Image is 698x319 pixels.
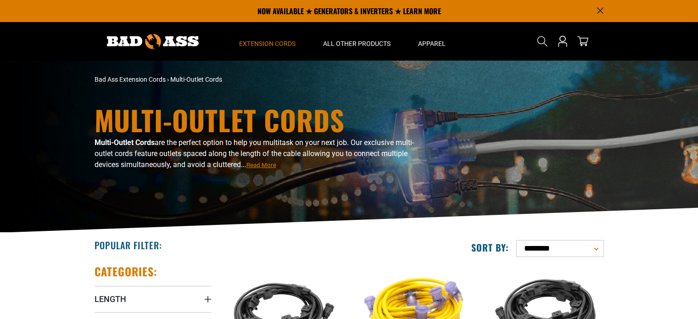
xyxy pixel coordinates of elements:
[309,22,404,61] summary: All Other Products
[323,39,391,48] span: All Other Products
[95,138,155,147] b: Multi-Outlet Cords
[95,138,414,169] span: are the perfect option to help you multitask on your next job. Our exclusive multi-outlet cords f...
[95,239,162,251] h2: Popular Filter:
[107,34,199,49] img: Bad Ass Extension Cords
[225,22,309,61] summary: Extension Cords
[167,76,169,83] span: ›
[95,76,166,83] a: Bad Ass Extension Cords
[170,76,222,83] span: Multi-Outlet Cords
[246,162,276,168] span: Read More
[471,241,509,253] label: Sort by:
[95,75,430,84] nav: breadcrumbs
[535,34,550,49] summary: Search
[95,286,212,312] summary: Length
[239,39,296,48] span: Extension Cords
[95,264,158,279] h2: Categories:
[95,106,430,134] h1: Multi-Outlet Cords
[418,39,446,48] span: Apparel
[95,294,126,304] span: Length
[404,22,459,61] summary: Apparel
